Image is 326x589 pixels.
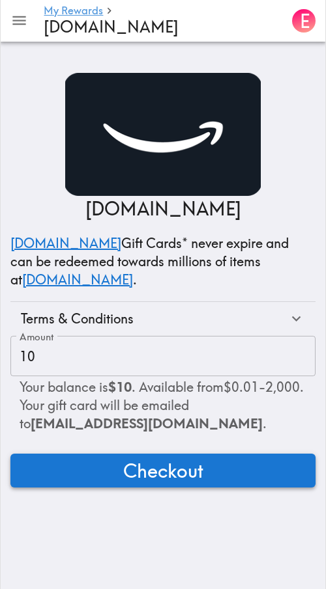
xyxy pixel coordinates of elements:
[31,415,263,431] span: [EMAIL_ADDRESS][DOMAIN_NAME]
[21,310,288,328] div: Terms & Conditions
[22,271,133,288] a: [DOMAIN_NAME]
[44,5,103,18] a: My Rewards
[287,4,321,38] button: E
[10,302,316,336] div: Terms & Conditions
[85,196,241,221] p: [DOMAIN_NAME]
[10,234,316,289] p: Gift Cards* never expire and can be redeemed towards millions of items at .
[300,10,310,33] span: E
[44,18,276,36] h4: [DOMAIN_NAME]
[20,330,54,344] label: Amount
[123,458,203,484] span: Checkout
[10,235,121,251] a: [DOMAIN_NAME]
[20,379,304,431] span: Your balance is . Available from $0.01 - 2,000 . Your gift card will be emailed to .
[108,379,132,395] b: $10
[65,73,261,196] img: Amazon.com
[10,454,316,487] button: Checkout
